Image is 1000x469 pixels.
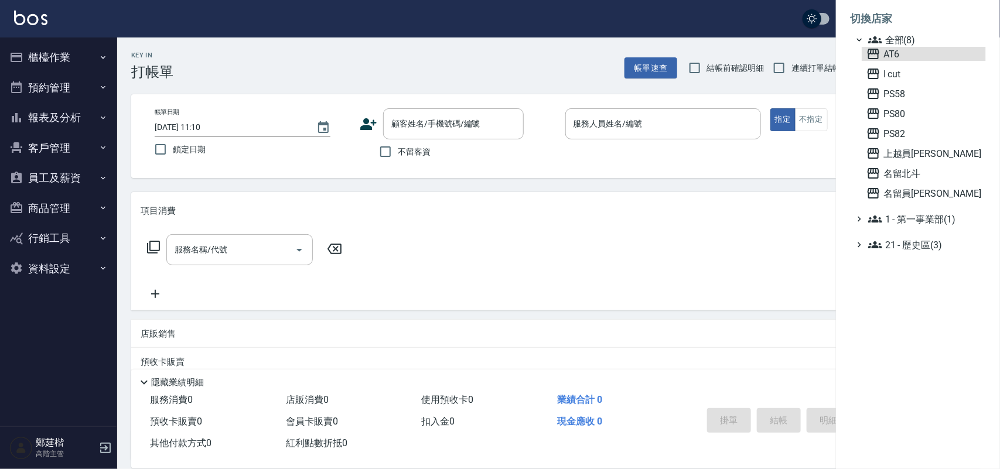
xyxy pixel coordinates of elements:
span: 全部(8) [868,33,981,47]
span: PS80 [866,107,981,121]
span: 名留北斗 [866,166,981,180]
span: 上越員[PERSON_NAME] [866,146,981,160]
span: 1 - 第一事業部(1) [868,212,981,226]
li: 切換店家 [850,5,986,33]
span: PS58 [866,87,981,101]
span: 21 - 歷史區(3) [868,238,981,252]
span: I cut [866,67,981,81]
span: AT6 [866,47,981,61]
span: PS82 [866,126,981,141]
span: 名留員[PERSON_NAME] [866,186,981,200]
